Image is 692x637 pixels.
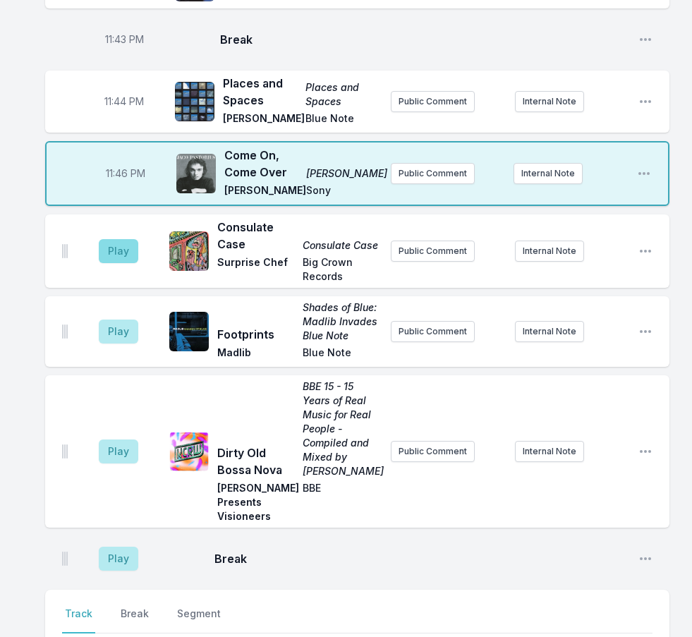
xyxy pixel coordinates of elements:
span: Madlib [217,346,294,363]
button: Play [99,439,138,463]
img: Drag Handle [62,552,68,566]
span: Come On, Come Over [224,147,298,181]
button: Segment [174,607,224,633]
button: Public Comment [391,441,475,462]
span: BBE [303,481,380,523]
button: Track [62,607,95,633]
button: Open playlist item options [638,324,652,339]
img: Drag Handle [62,244,68,258]
button: Open playlist item options [637,166,651,181]
span: Surprise Chef [217,255,294,284]
button: Open playlist item options [638,552,652,566]
button: Public Comment [391,163,475,184]
span: Places and Spaces [305,80,380,109]
span: Timestamp [104,95,144,109]
button: Public Comment [391,321,475,342]
button: Internal Note [515,321,584,342]
span: Dirty Old Bossa Nova [217,444,294,478]
img: BBE 15 - 15 Years of Real Music for Real People - Compiled and Mixed by Chris Read [169,432,209,471]
span: Blue Note [305,111,380,128]
button: Internal Note [515,91,584,112]
span: [PERSON_NAME] Presents Visioneers [217,481,294,523]
span: Break [220,31,627,48]
button: Public Comment [391,241,475,262]
span: [PERSON_NAME] [223,111,297,128]
span: Footprints [217,326,294,343]
button: Play [99,239,138,263]
button: Open playlist item options [638,32,652,47]
img: Drag Handle [62,444,68,459]
button: Internal Note [515,241,584,262]
button: Open playlist item options [638,95,652,109]
button: Public Comment [391,91,475,112]
span: Break [214,550,627,567]
img: Shades of Blue: Madlib Invades Blue Note [169,312,209,351]
button: Play [99,547,138,571]
button: Open playlist item options [638,244,652,258]
span: Consulate Case [303,238,380,253]
button: Internal Note [514,163,583,184]
span: [PERSON_NAME] [224,183,298,200]
button: Break [118,607,152,633]
span: Shades of Blue: Madlib Invades Blue Note [303,301,380,343]
span: Timestamp [106,166,145,181]
button: Internal Note [515,441,584,462]
button: Play [99,320,138,344]
span: Big Crown Records [303,255,380,284]
span: Timestamp [105,32,144,47]
span: BBE 15 - 15 Years of Real Music for Real People - Compiled and Mixed by [PERSON_NAME] [303,380,380,478]
span: Places and Spaces [223,75,297,109]
span: Blue Note [303,346,380,363]
img: Jaco Pastorius [176,154,216,193]
span: Sony [306,183,380,200]
span: Consulate Case [217,219,294,253]
img: Places and Spaces [175,82,214,121]
img: Drag Handle [62,324,68,339]
span: [PERSON_NAME] [306,166,380,181]
button: Open playlist item options [638,444,652,459]
img: Consulate Case [169,231,209,271]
